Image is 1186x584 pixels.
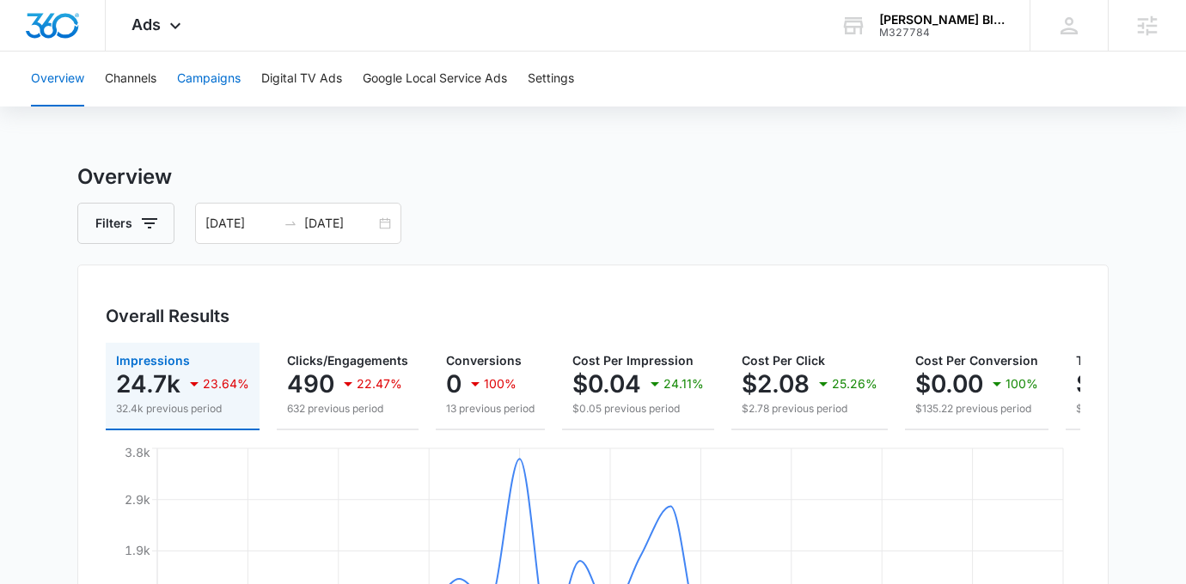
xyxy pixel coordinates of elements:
[287,353,408,368] span: Clicks/Engagements
[663,378,704,390] p: 24.11%
[484,378,517,390] p: 100%
[65,101,154,113] div: Domain Overview
[77,203,174,244] button: Filters
[45,45,189,58] div: Domain: [DOMAIN_NAME]
[125,543,150,557] tspan: 1.9k
[1076,370,1185,398] p: $1,018.70
[1006,378,1038,390] p: 100%
[48,27,84,41] div: v 4.0.25
[446,370,462,398] p: 0
[105,52,156,106] button: Channels
[46,100,60,113] img: tab_domain_overview_orange.svg
[742,353,825,368] span: Cost Per Click
[446,401,535,417] p: 13 previous period
[879,13,1005,27] div: account name
[106,303,229,329] h3: Overall Results
[742,370,810,398] p: $2.08
[304,214,376,233] input: End date
[284,216,297,230] span: to
[31,52,84,106] button: Overview
[446,353,522,368] span: Conversions
[125,492,150,507] tspan: 2.9k
[572,370,641,398] p: $0.04
[205,214,277,233] input: Start date
[363,52,507,106] button: Google Local Service Ads
[116,353,190,368] span: Impressions
[832,378,877,390] p: 25.26%
[190,101,290,113] div: Keywords by Traffic
[1076,353,1146,368] span: Total Spend
[177,52,241,106] button: Campaigns
[915,401,1038,417] p: $135.22 previous period
[915,370,983,398] p: $0.00
[203,378,249,390] p: 23.64%
[284,216,297,230] span: swap-right
[528,52,574,106] button: Settings
[28,27,41,41] img: logo_orange.svg
[572,401,704,417] p: $0.05 previous period
[357,378,402,390] p: 22.47%
[879,27,1005,39] div: account id
[77,161,1109,192] h3: Overview
[131,15,161,33] span: Ads
[125,445,150,459] tspan: 3.8k
[28,45,41,58] img: website_grey.svg
[261,52,342,106] button: Digital TV Ads
[116,401,249,417] p: 32.4k previous period
[116,370,180,398] p: 24.7k
[287,370,334,398] p: 490
[572,353,694,368] span: Cost Per Impression
[915,353,1038,368] span: Cost Per Conversion
[742,401,877,417] p: $2.78 previous period
[171,100,185,113] img: tab_keywords_by_traffic_grey.svg
[287,401,408,417] p: 632 previous period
